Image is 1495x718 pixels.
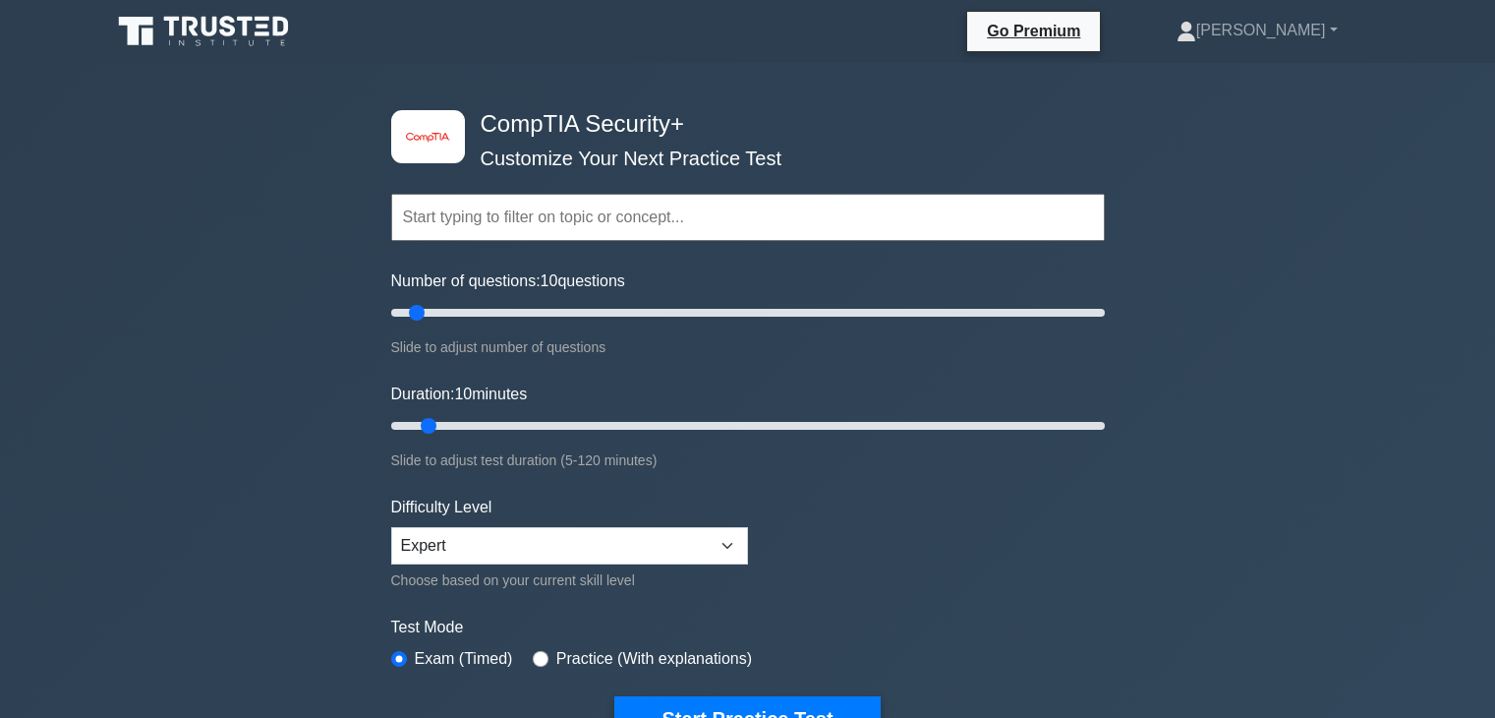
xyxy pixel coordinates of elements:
[391,616,1105,639] label: Test Mode
[391,496,492,519] label: Difficulty Level
[541,272,558,289] span: 10
[1129,11,1385,50] a: [PERSON_NAME]
[415,647,513,671] label: Exam (Timed)
[975,19,1092,43] a: Go Premium
[391,194,1105,241] input: Start typing to filter on topic or concept...
[391,269,625,293] label: Number of questions: questions
[391,383,528,406] label: Duration: minutes
[391,449,1105,472] div: Slide to adjust test duration (5-120 minutes)
[391,568,748,592] div: Choose based on your current skill level
[454,386,472,402] span: 10
[556,647,752,671] label: Practice (With explanations)
[473,110,1008,139] h4: CompTIA Security+
[391,335,1105,359] div: Slide to adjust number of questions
